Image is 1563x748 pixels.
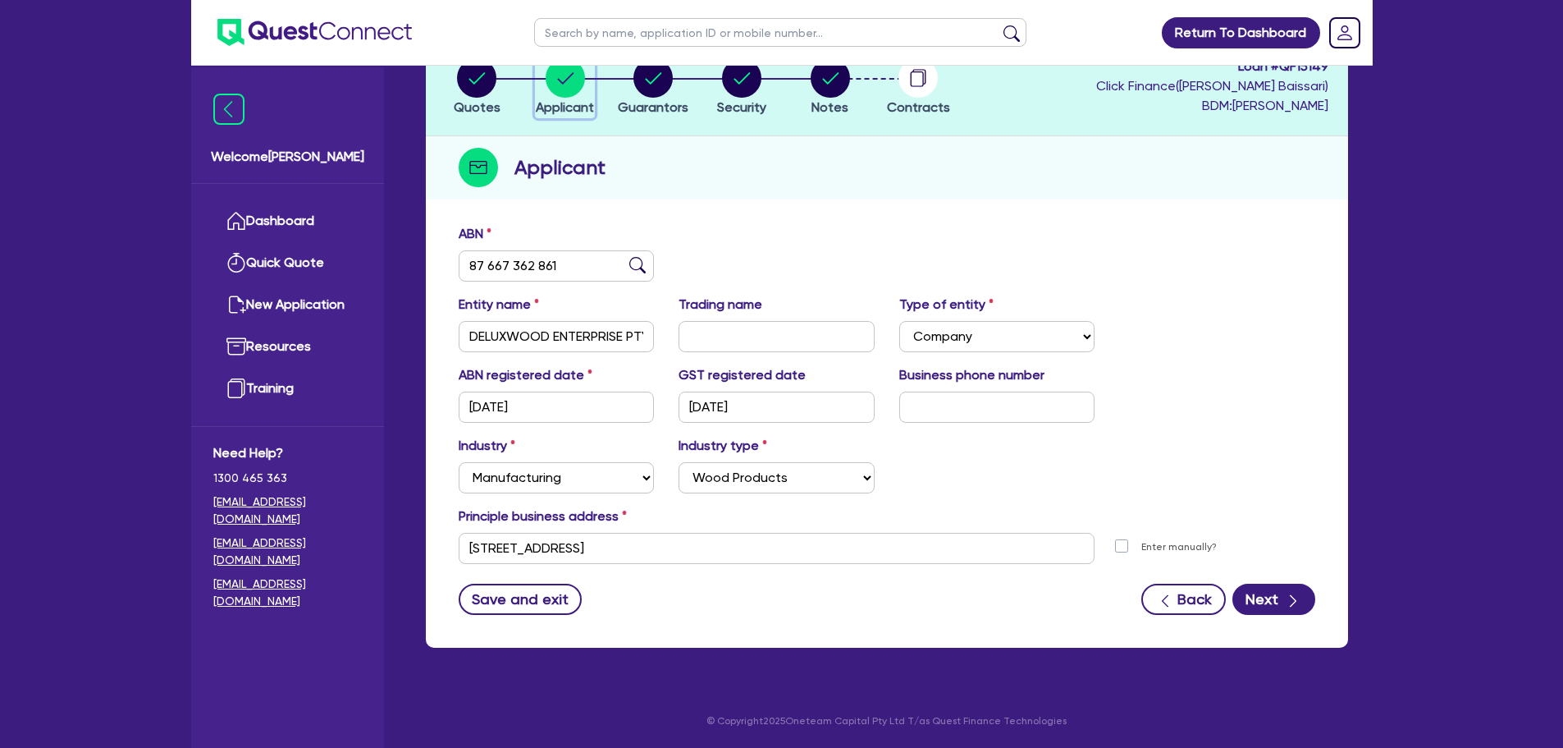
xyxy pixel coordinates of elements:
a: New Application [213,284,362,326]
button: Notes [810,57,851,118]
label: Industry type [679,436,767,456]
a: [EMAIL_ADDRESS][DOMAIN_NAME] [213,535,362,569]
span: Quotes [454,99,500,115]
button: Guarantors [617,57,689,118]
label: ABN [459,224,491,244]
a: Quick Quote [213,242,362,284]
span: Applicant [536,99,594,115]
label: Principle business address [459,507,627,526]
button: Contracts [886,57,951,118]
a: [EMAIL_ADDRESS][DOMAIN_NAME] [213,493,362,528]
a: Resources [213,326,362,368]
img: step-icon [459,148,498,187]
span: 1300 465 363 [213,470,362,487]
span: Security [717,99,766,115]
label: Industry [459,436,515,456]
a: Return To Dashboard [1162,17,1320,48]
button: Quotes [453,57,501,118]
a: [EMAIL_ADDRESS][DOMAIN_NAME] [213,576,362,610]
img: quest-connect-logo-blue [217,19,412,46]
img: abn-lookup icon [629,257,646,273]
span: Click Finance ( [PERSON_NAME] Baissari ) [1096,78,1328,94]
span: Loan # QF15149 [1096,57,1328,76]
label: Business phone number [899,365,1044,385]
input: DD / MM / YYYY [679,392,875,423]
p: © Copyright 2025 Oneteam Capital Pty Ltd T/as Quest Finance Technologies [414,714,1360,728]
label: Trading name [679,295,762,314]
span: Guarantors [618,99,688,115]
button: Back [1141,584,1226,615]
a: Dashboard [213,200,362,242]
label: GST registered date [679,365,806,385]
span: Contracts [887,99,950,115]
img: new-application [226,295,246,314]
a: Dropdown toggle [1323,11,1366,54]
a: Training [213,368,362,410]
label: Entity name [459,295,539,314]
label: Enter manually? [1141,539,1217,555]
span: Notes [811,99,848,115]
label: Type of entity [899,295,994,314]
button: Applicant [535,57,595,118]
img: training [226,379,246,398]
img: quick-quote [226,253,246,273]
span: Need Help? [213,443,362,463]
button: Security [716,57,767,118]
label: ABN registered date [459,365,592,385]
img: icon-menu-close [213,94,245,125]
span: Welcome [PERSON_NAME] [211,147,364,167]
input: DD / MM / YYYY [459,392,655,423]
span: BDM: [PERSON_NAME] [1096,96,1328,116]
img: resources [226,337,246,356]
input: Search by name, application ID or mobile number... [534,18,1026,47]
button: Save and exit [459,584,583,615]
button: Next [1232,584,1315,615]
h2: Applicant [514,153,606,182]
